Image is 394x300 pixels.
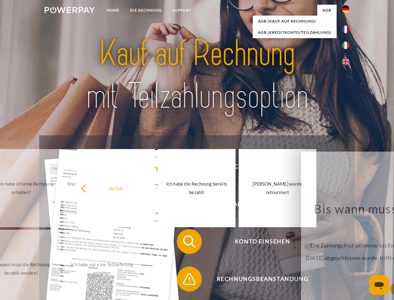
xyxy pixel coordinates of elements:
[101,5,125,16] a: Home
[162,180,232,197] div: Ich habe die Rechnung bereits bezahlt
[125,5,167,16] a: DIE RECHNUNG
[63,149,141,227] a: Was habe ich noch offen, ist meine Zahlung eingegangen?
[177,229,339,254] button: Konto einsehen
[342,58,349,65] img: en
[177,267,339,292] button: Rechnungsbeanstandung
[242,180,313,197] div: [PERSON_NAME] wurde retourniert
[167,5,197,16] a: SUPPORT
[182,234,197,249] img: qb_search.svg
[369,275,389,295] iframe: Schaltfläche zum Öffnen des Messaging-Fensters
[342,42,349,49] img: it
[317,5,337,16] a: agb
[60,30,334,120] img: title-powerpay_de.svg
[67,260,137,277] div: Ich habe nur eine Teillieferung erhalten
[182,271,197,287] img: qb_warning.svg
[45,7,95,13] img: logo-powerpay-white.svg
[253,27,337,38] a: AGB (Kreditkonto/Teilzahlung)
[342,26,349,33] img: fr
[186,229,339,254] span: Konto einsehen
[81,184,151,192] div: zurück
[186,267,339,292] span: Rechnungsbeanstandung
[253,16,337,27] a: AGB (Kauf auf Rechnung)
[67,180,137,197] div: Was habe ich noch offen, ist meine Zahlung eingegangen?
[342,5,349,13] img: de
